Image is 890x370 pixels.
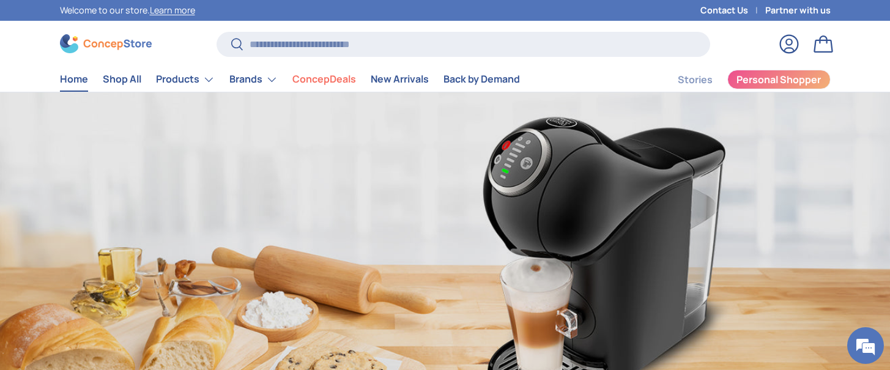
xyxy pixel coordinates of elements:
[60,34,152,53] img: ConcepStore
[60,4,195,17] p: Welcome to our store.
[60,67,88,91] a: Home
[149,67,222,92] summary: Products
[678,68,713,92] a: Stories
[443,67,520,91] a: Back by Demand
[736,75,821,84] span: Personal Shopper
[648,67,831,92] nav: Secondary
[700,4,765,17] a: Contact Us
[103,67,141,91] a: Shop All
[60,67,520,92] nav: Primary
[222,67,285,92] summary: Brands
[229,67,278,92] a: Brands
[150,4,195,16] a: Learn more
[156,67,215,92] a: Products
[727,70,831,89] a: Personal Shopper
[292,67,356,91] a: ConcepDeals
[765,4,831,17] a: Partner with us
[371,67,429,91] a: New Arrivals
